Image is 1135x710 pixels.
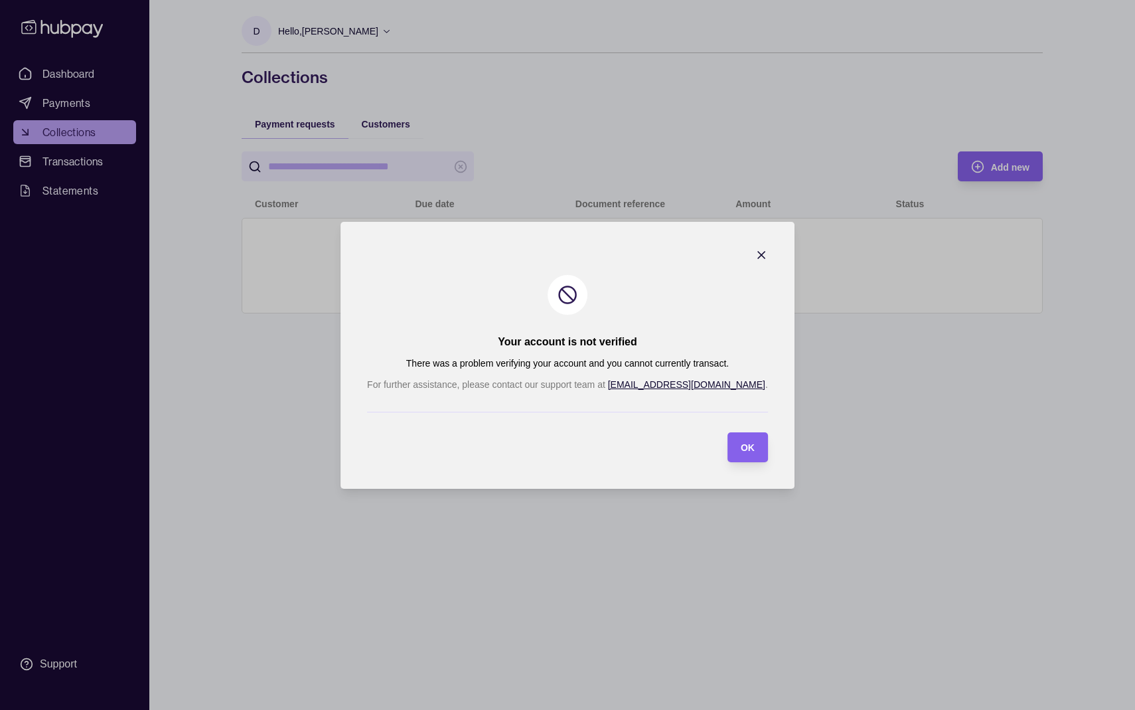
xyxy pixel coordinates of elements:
[608,379,765,390] a: [EMAIL_ADDRESS][DOMAIN_NAME]
[367,377,768,392] p: For further assistance, please contact our support team at .
[741,442,755,453] span: OK
[406,356,729,371] p: There was a problem verifying your account and you cannot currently transact.
[498,335,637,349] h2: Your account is not verified
[727,432,768,462] button: OK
